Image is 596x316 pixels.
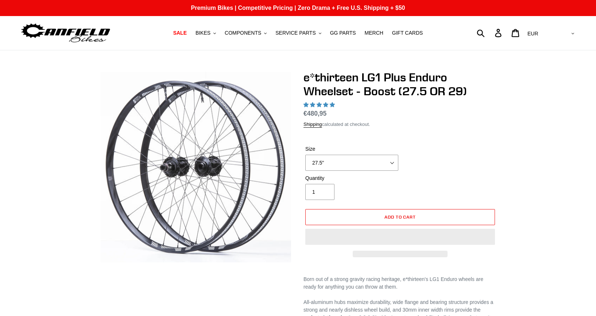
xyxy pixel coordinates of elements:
[392,30,423,36] span: GIFT CARDS
[101,72,291,262] img: e*thirteen LG1 Plus Enduro Wheelset - Boost (27.5 OR 29)
[330,30,356,36] span: GG PARTS
[225,30,261,36] span: COMPONENTS
[272,28,325,38] button: SERVICE PARTS
[173,30,187,36] span: SALE
[303,102,336,108] span: 5.00 stars
[303,122,322,128] a: Shipping
[384,214,416,220] span: Add to cart
[303,110,326,117] span: €480,95
[305,145,398,153] label: Size
[365,30,383,36] span: MERCH
[275,30,316,36] span: SERVICE PARTS
[170,28,190,38] a: SALE
[303,275,497,291] div: Born out of a strong gravity racing heritage, e*thirteen's LG1 Enduro wheels are ready for anythi...
[305,209,495,225] button: Add to cart
[481,25,499,41] input: Search
[305,174,398,182] label: Quantity
[192,28,220,38] button: BIKES
[196,30,210,36] span: BIKES
[388,28,427,38] a: GIFT CARDS
[221,28,270,38] button: COMPONENTS
[326,28,360,38] a: GG PARTS
[20,22,111,45] img: Canfield Bikes
[303,121,497,128] div: calculated at checkout.
[361,28,387,38] a: MERCH
[303,70,497,99] h1: e*thirteen LG1 Plus Enduro Wheelset - Boost (27.5 OR 29)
